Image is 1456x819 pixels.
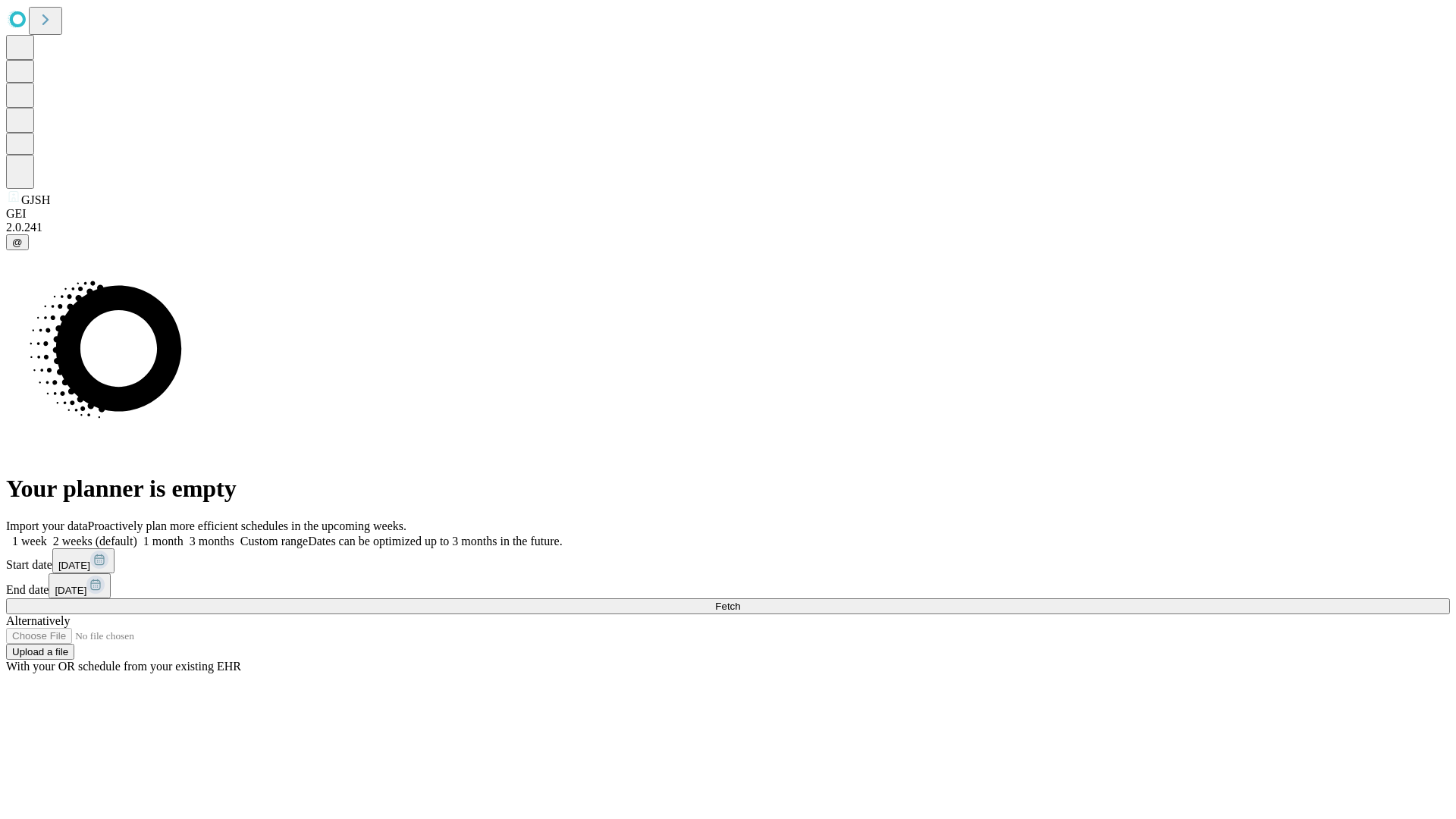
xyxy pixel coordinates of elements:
span: @ [12,237,23,248]
div: Start date [6,548,1450,573]
span: 2 weeks (default) [53,535,137,548]
button: Upload a file [6,644,74,660]
h1: Your planner is empty [6,475,1450,503]
div: GEI [6,207,1450,221]
div: 2.0.241 [6,221,1450,234]
button: Fetch [6,598,1450,614]
span: Proactively plan more efficient schedules in the upcoming weeks. [88,519,406,532]
span: Import your data [6,519,88,532]
span: Fetch [715,601,740,612]
span: [DATE] [55,585,86,596]
button: [DATE] [49,573,111,598]
span: 1 month [143,535,184,548]
span: [DATE] [58,560,90,571]
span: Alternatively [6,614,70,627]
button: [DATE] [52,548,115,573]
button: @ [6,234,29,250]
span: 1 week [12,535,47,548]
div: End date [6,573,1450,598]
span: Custom range [240,535,308,548]
span: Dates can be optimized up to 3 months in the future. [308,535,562,548]
span: GJSH [21,193,50,206]
span: 3 months [190,535,234,548]
span: With your OR schedule from your existing EHR [6,660,241,673]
